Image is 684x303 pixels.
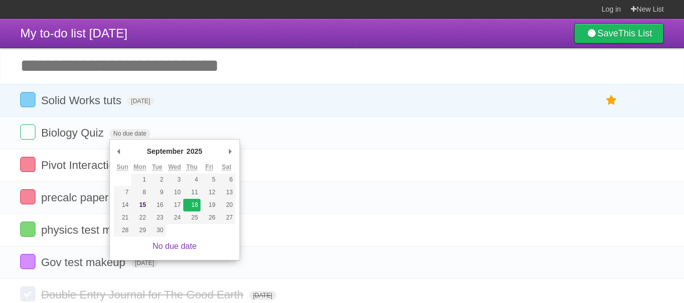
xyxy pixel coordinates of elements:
[20,254,35,269] label: Done
[218,211,235,224] button: 27
[131,186,148,199] button: 8
[20,222,35,237] label: Done
[225,144,235,159] button: Next Month
[20,124,35,140] label: Done
[218,186,235,199] button: 13
[114,199,131,211] button: 14
[183,174,200,186] button: 4
[148,174,166,186] button: 2
[41,288,246,301] span: Double Entry Journal for The Good Earth
[131,258,158,268] span: [DATE]
[183,199,200,211] button: 18
[41,191,151,204] span: precalc paper #s 9-12
[200,174,218,186] button: 5
[148,199,166,211] button: 16
[218,174,235,186] button: 6
[152,163,162,171] abbr: Tuesday
[185,144,204,159] div: 2025
[200,199,218,211] button: 19
[183,211,200,224] button: 25
[109,129,150,138] span: No due date
[127,97,154,106] span: [DATE]
[41,224,144,236] span: physics test makeup
[114,144,124,159] button: Previous Month
[20,92,35,107] label: Done
[618,28,652,38] b: This List
[134,163,146,171] abbr: Monday
[20,189,35,204] label: Done
[574,23,664,44] a: SaveThis List
[222,163,231,171] abbr: Saturday
[114,224,131,237] button: 28
[20,286,35,301] label: Done
[200,186,218,199] button: 12
[152,242,196,250] a: No due date
[131,199,148,211] button: 15
[206,163,213,171] abbr: Friday
[131,174,148,186] button: 1
[148,186,166,199] button: 9
[131,224,148,237] button: 29
[183,186,200,199] button: 11
[114,211,131,224] button: 21
[41,126,106,139] span: Biology Quiz
[117,163,129,171] abbr: Sunday
[41,94,124,107] span: Solid Works tuts
[166,199,183,211] button: 17
[41,256,128,269] span: Gov test makeup
[20,157,35,172] label: Done
[166,211,183,224] button: 24
[131,211,148,224] button: 22
[200,211,218,224] button: 26
[166,186,183,199] button: 10
[168,163,181,171] abbr: Wednesday
[249,291,276,300] span: [DATE]
[20,26,128,40] span: My to-do list [DATE]
[145,144,185,159] div: September
[218,199,235,211] button: 20
[166,174,183,186] button: 3
[148,211,166,224] button: 23
[186,163,197,171] abbr: Thursday
[602,92,621,109] label: Star task
[114,186,131,199] button: 7
[41,159,124,171] span: Pivot Interaction
[148,224,166,237] button: 30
